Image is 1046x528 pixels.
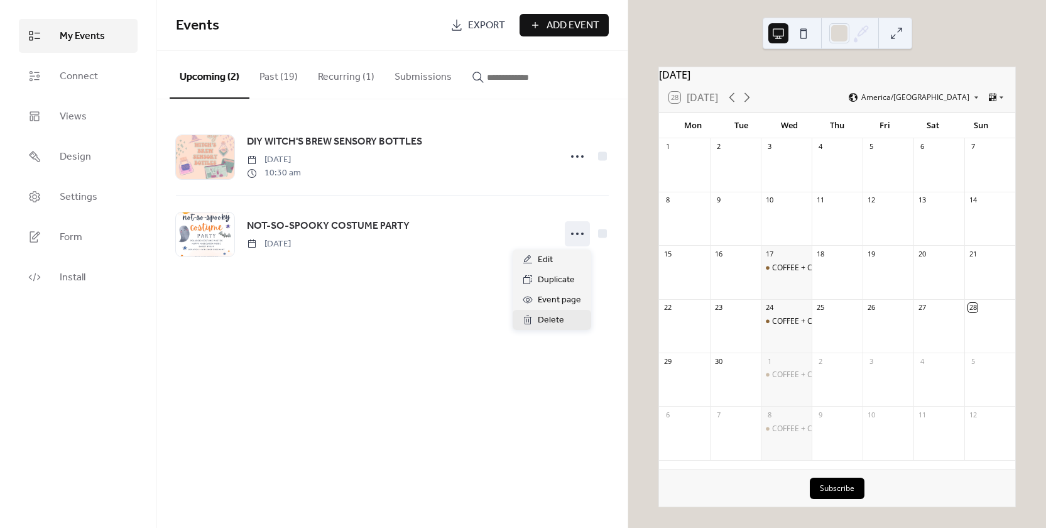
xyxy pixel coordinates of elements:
div: 24 [765,303,774,312]
div: 4 [917,356,927,366]
div: 17 [765,249,774,258]
a: Design [19,140,138,173]
div: 27 [917,303,927,312]
span: Edit [538,253,553,268]
span: Export [468,18,505,33]
div: 1 [765,356,774,366]
div: 2 [815,356,825,366]
div: 15 [663,249,672,258]
div: COFFEE + CRAWLERS: Fall Edition [772,316,887,327]
span: Design [60,150,91,165]
span: NOT-SO-SPOOKY COSTUME PARTY [247,219,410,234]
div: 9 [815,410,825,419]
div: Sun [957,113,1005,138]
div: 8 [765,410,774,419]
span: [DATE] [247,238,291,251]
div: COFFEE + CRAWLERS: Fall Edition [761,370,812,380]
div: Fri [861,113,909,138]
div: COFFEE + CRAWLERS: Fall Edition [761,316,812,327]
a: Views [19,99,138,133]
div: 10 [866,410,876,419]
a: NOT-SO-SPOOKY COSTUME PARTY [247,218,410,234]
button: Add Event [520,14,609,36]
div: 7 [968,142,978,151]
div: 23 [714,303,723,312]
div: Thu [813,113,861,138]
div: 28 [968,303,978,312]
div: 22 [663,303,672,312]
span: Add Event [547,18,599,33]
a: Install [19,260,138,294]
button: Past (19) [249,51,308,97]
a: Connect [19,59,138,93]
div: 9 [714,195,723,205]
span: Duplicate [538,273,575,288]
div: 29 [663,356,672,366]
div: 13 [917,195,927,205]
div: Tue [717,113,765,138]
span: Connect [60,69,98,84]
div: 21 [968,249,978,258]
span: Delete [538,313,564,328]
div: 12 [968,410,978,419]
span: Form [60,230,82,245]
div: Mon [669,113,717,138]
div: 30 [714,356,723,366]
div: 10 [765,195,774,205]
span: Events [176,12,219,40]
button: Recurring (1) [308,51,384,97]
span: [DATE] [247,153,301,167]
div: 14 [968,195,978,205]
div: 16 [714,249,723,258]
div: COFFEE + CRAWLERS: Fall Edition [761,424,812,434]
div: Wed [765,113,813,138]
div: COFFEE + CRAWLERS: Fall Edition [761,263,812,273]
button: Submissions [384,51,462,97]
span: Install [60,270,85,285]
button: Subscribe [810,478,864,499]
span: Event page [538,293,581,308]
a: DIY WITCH'S BREW SENSORY BOTTLES [247,134,422,150]
button: Upcoming (2) [170,51,249,99]
a: Form [19,220,138,254]
div: COFFEE + CRAWLERS: Fall Edition [772,424,887,434]
div: 19 [866,249,876,258]
a: My Events [19,19,138,53]
span: DIY WITCH'S BREW SENSORY BOTTLES [247,135,422,150]
div: 18 [815,249,825,258]
div: 8 [663,195,672,205]
div: 1 [663,142,672,151]
div: 5 [968,356,978,366]
div: 12 [866,195,876,205]
div: 3 [866,356,876,366]
span: Views [60,109,87,124]
div: 4 [815,142,825,151]
div: COFFEE + CRAWLERS: Fall Edition [772,263,887,273]
div: 11 [917,410,927,419]
div: Sat [909,113,957,138]
a: Export [441,14,515,36]
div: [DATE] [659,67,1015,82]
span: My Events [60,29,105,44]
div: 3 [765,142,774,151]
div: 25 [815,303,825,312]
div: 7 [714,410,723,419]
div: COFFEE + CRAWLERS: Fall Edition [772,370,887,380]
a: Settings [19,180,138,214]
div: 11 [815,195,825,205]
div: 5 [866,142,876,151]
span: Settings [60,190,97,205]
div: 26 [866,303,876,312]
div: 20 [917,249,927,258]
span: 10:30 am [247,167,301,180]
span: America/[GEOGRAPHIC_DATA] [861,94,969,101]
div: 6 [917,142,927,151]
div: 6 [663,410,672,419]
div: 2 [714,142,723,151]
